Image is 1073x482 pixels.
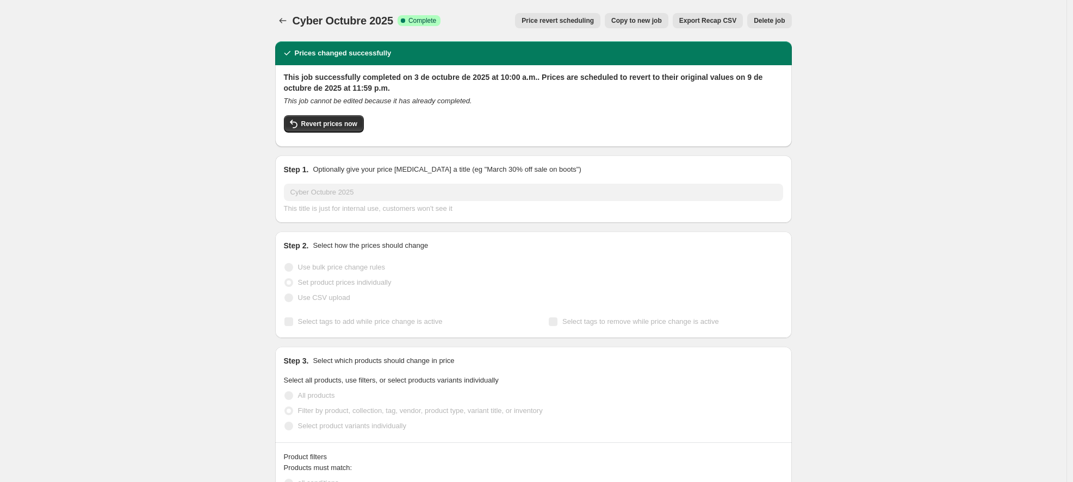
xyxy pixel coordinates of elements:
span: All products [298,391,335,399]
h2: This job successfully completed on 3 de octubre de 2025 at 10:00 a.m.. Prices are scheduled to re... [284,72,783,93]
span: Complete [408,16,436,25]
h2: Step 3. [284,355,309,366]
p: Select which products should change in price [313,355,454,366]
span: Export Recap CSV [679,16,736,25]
span: Price revert scheduling [522,16,594,25]
span: Revert prices now [301,120,357,128]
span: Use CSV upload [298,293,350,302]
span: Delete job [754,16,785,25]
span: Filter by product, collection, tag, vendor, product type, variant title, or inventory [298,406,543,415]
input: 30% off holiday sale [284,184,783,201]
span: Select tags to add while price change is active [298,317,443,325]
span: Select tags to remove while price change is active [562,317,719,325]
h2: Prices changed successfully [295,48,392,59]
div: Product filters [284,452,783,462]
button: Copy to new job [605,13,668,28]
button: Delete job [747,13,791,28]
button: Price change jobs [275,13,290,28]
button: Revert prices now [284,115,364,133]
span: Use bulk price change rules [298,263,385,271]
p: Optionally give your price [MEDICAL_DATA] a title (eg "March 30% off sale on boots") [313,164,581,175]
p: Select how the prices should change [313,240,428,251]
span: Select product variants individually [298,422,406,430]
span: Set product prices individually [298,278,392,286]
button: Export Recap CSV [673,13,743,28]
h2: Step 2. [284,240,309,251]
button: Price revert scheduling [515,13,600,28]
i: This job cannot be edited because it has already completed. [284,97,472,105]
span: Copy to new job [611,16,662,25]
h2: Step 1. [284,164,309,175]
span: Products must match: [284,464,352,472]
span: Select all products, use filters, or select products variants individually [284,376,499,384]
span: This title is just for internal use, customers won't see it [284,204,452,212]
span: Cyber Octubre 2025 [293,15,393,27]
